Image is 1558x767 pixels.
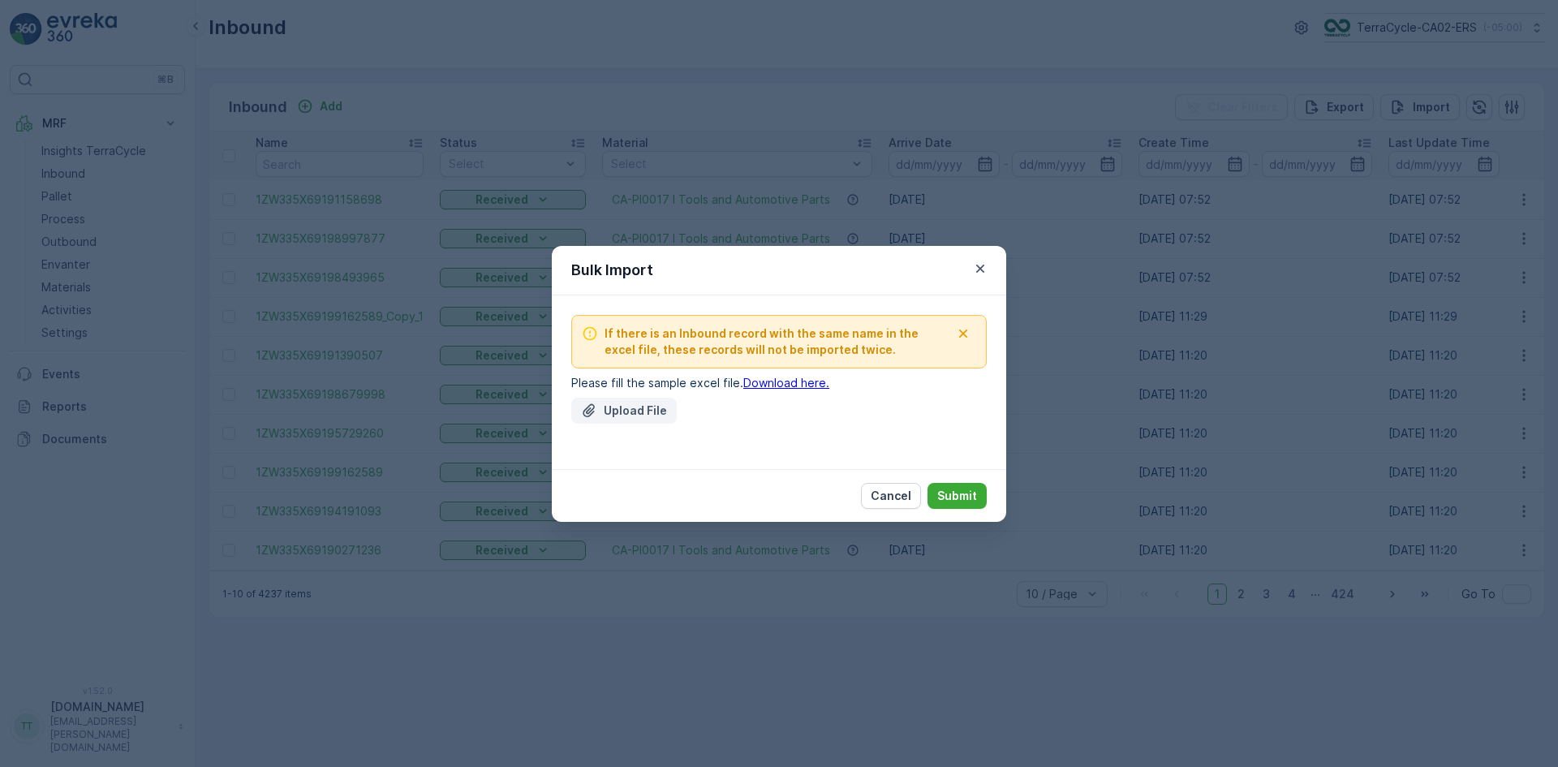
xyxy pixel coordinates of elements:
[871,488,911,504] p: Cancel
[605,325,950,358] span: If there is an Inbound record with the same name in the excel file, these records will not be imp...
[937,488,977,504] p: Submit
[571,375,987,391] p: Please fill the sample excel file.
[861,483,921,509] button: Cancel
[927,483,987,509] button: Submit
[604,403,667,419] p: Upload File
[571,398,677,424] button: Upload File
[743,376,829,390] a: Download here.
[571,259,653,282] p: Bulk Import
